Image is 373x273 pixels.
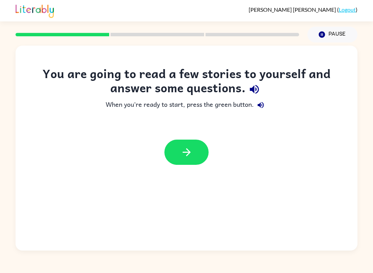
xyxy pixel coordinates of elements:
[249,6,337,13] span: [PERSON_NAME] [PERSON_NAME]
[29,98,344,112] div: When you're ready to start, press the green button.
[249,6,357,13] div: ( )
[29,66,344,98] div: You are going to read a few stories to yourself and answer some questions.
[16,3,54,18] img: Literably
[339,6,356,13] a: Logout
[307,27,357,43] button: Pause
